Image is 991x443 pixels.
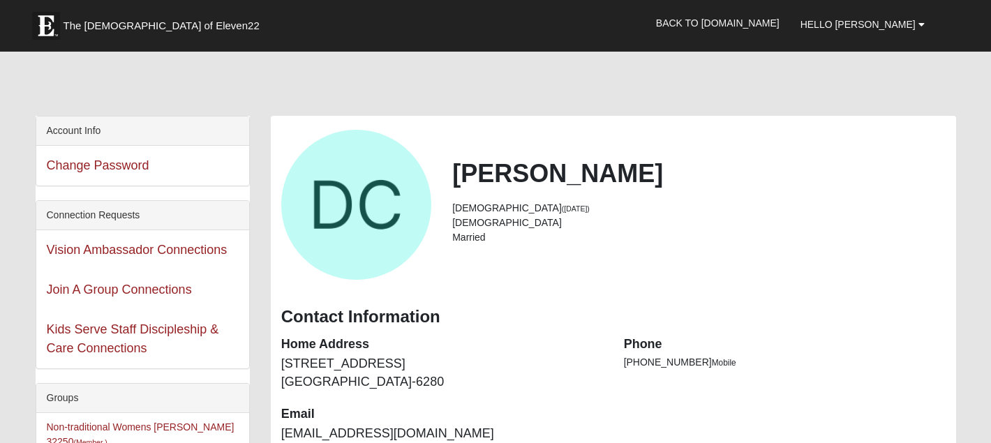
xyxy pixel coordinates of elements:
[64,19,260,33] span: The [DEMOGRAPHIC_DATA] of Eleven22
[47,283,192,296] a: Join A Group Connections
[452,201,945,216] li: [DEMOGRAPHIC_DATA]
[47,243,228,257] a: Vision Ambassador Connections
[624,336,946,354] dt: Phone
[712,358,736,368] span: Mobile
[452,216,945,230] li: [DEMOGRAPHIC_DATA]
[624,355,946,370] li: [PHONE_NUMBER]
[281,425,603,443] dd: [EMAIL_ADDRESS][DOMAIN_NAME]
[36,384,249,413] div: Groups
[452,230,945,245] li: Married
[32,12,60,40] img: Eleven22 logo
[25,5,304,40] a: The [DEMOGRAPHIC_DATA] of Eleven22
[646,6,790,40] a: Back to [DOMAIN_NAME]
[452,158,945,188] h2: [PERSON_NAME]
[281,307,946,327] h3: Contact Information
[47,158,149,172] a: Change Password
[790,7,935,42] a: Hello [PERSON_NAME]
[562,204,590,213] small: ([DATE])
[36,117,249,146] div: Account Info
[47,322,219,355] a: Kids Serve Staff Discipleship & Care Connections
[800,19,916,30] span: Hello [PERSON_NAME]
[281,405,603,423] dt: Email
[281,355,603,391] dd: [STREET_ADDRESS] [GEOGRAPHIC_DATA]-6280
[281,130,431,280] a: View Fullsize Photo
[36,201,249,230] div: Connection Requests
[281,336,603,354] dt: Home Address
